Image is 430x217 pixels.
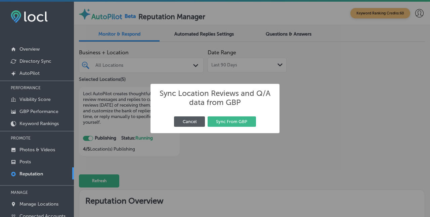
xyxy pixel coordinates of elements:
[19,159,31,165] p: Posts
[156,89,274,107] h2: Sync Location Reviews and Q/A data from GBP
[19,201,58,207] p: Manage Locations
[19,58,51,64] p: Directory Sync
[19,171,43,177] p: Reputation
[19,70,40,76] p: AutoPilot
[19,97,51,102] p: Visibility Score
[11,10,48,23] img: fda3e92497d09a02dc62c9cd864e3231.png
[19,46,40,52] p: Overview
[174,116,205,127] button: Cancel
[208,116,256,127] button: Sync From GBP
[19,121,59,126] p: Keyword Rankings
[19,109,58,114] p: GBP Performance
[19,147,55,153] p: Photos & Videos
